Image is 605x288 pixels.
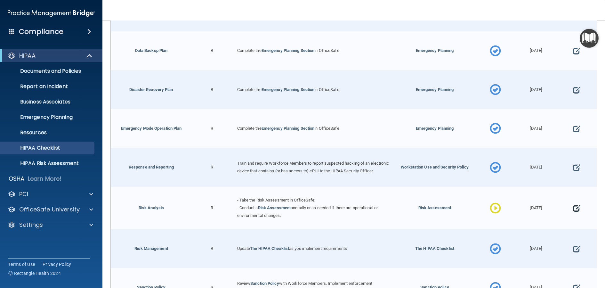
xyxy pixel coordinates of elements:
[135,48,168,53] a: Data Backup Plan
[237,205,378,218] span: annually or as needed if there are operational or environmental changes.
[192,187,232,229] div: R
[19,221,43,229] p: Settings
[415,246,454,251] span: The HIPAA Checklist
[237,246,250,251] span: Update
[262,126,315,131] a: Emergency Planning Section
[516,70,556,109] div: [DATE]
[418,205,451,210] span: Risk Assessment
[4,99,92,105] p: Business Associates
[19,190,28,198] p: PCI
[237,126,262,131] span: Complete the
[129,165,174,169] a: Response and Reporting
[237,48,262,53] span: Complete the
[28,175,62,183] p: Learn More!
[8,270,61,276] span: Ⓒ Rectangle Health 2024
[134,246,168,251] a: Risk Management
[121,126,182,131] a: Emergency Mode Operation Plan
[516,229,556,268] div: [DATE]
[314,126,339,131] span: in OfficeSafe
[416,87,454,92] span: Emergency Planning
[314,48,339,53] span: in OfficeSafe
[8,52,93,60] a: HIPAA
[9,175,25,183] p: OSHA
[129,87,173,92] a: Disaster Recovery Plan
[416,126,454,131] span: Emergency Planning
[192,109,232,148] div: R
[262,87,315,92] a: Emergency Planning Section
[237,281,251,286] span: Review
[516,187,556,229] div: [DATE]
[494,243,597,268] iframe: Drift Widget Chat Controller
[516,31,556,70] div: [DATE]
[8,7,95,20] img: PMB logo
[516,148,556,187] div: [DATE]
[19,27,63,36] h4: Compliance
[580,29,599,48] button: Open Resource Center
[262,48,315,53] a: Emergency Planning Section
[8,206,93,213] a: OfficeSafe University
[4,114,92,120] p: Emergency Planning
[19,52,36,60] p: HIPAA
[4,129,92,136] p: Resources
[237,198,316,202] span: - Take the Risk Assessment in OfficeSafe;
[4,145,92,151] p: HIPAA Checklist
[43,261,71,267] a: Privacy Policy
[8,261,35,267] a: Terms of Use
[8,221,93,229] a: Settings
[19,206,80,213] p: OfficeSafe University
[237,87,262,92] span: Complete the
[237,205,258,210] span: - Conduct a
[4,83,92,90] p: Report an Incident
[289,246,347,251] span: as you implement requirements
[4,68,92,74] p: Documents and Policies
[401,165,469,169] span: Workstation Use and Security Policy
[258,205,291,210] a: Risk Assessment
[314,87,339,92] span: in OfficeSafe
[4,160,92,167] p: HIPAA Risk Assessment
[192,31,232,70] div: R
[192,229,232,268] div: R
[250,281,279,286] a: Sanction Policy
[192,70,232,109] div: R
[237,161,389,173] span: Train and require Workforce Members to report suspected hacking of an electronic device that cont...
[139,205,164,210] a: Risk Analysis
[250,246,289,251] a: The HIPAA Checklist
[8,190,93,198] a: PCI
[192,148,232,187] div: R
[516,109,556,148] div: [DATE]
[416,48,454,53] span: Emergency Planning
